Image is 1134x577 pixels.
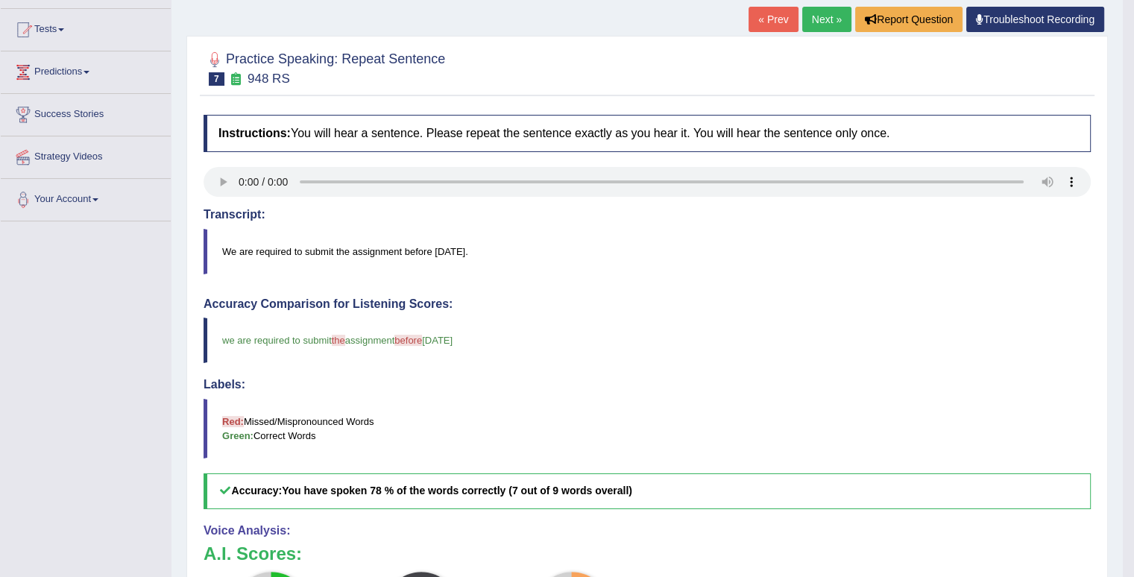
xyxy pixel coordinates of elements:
h5: Accuracy: [204,473,1091,508]
a: Next » [802,7,851,32]
a: « Prev [749,7,798,32]
b: A.I. Scores: [204,543,302,564]
blockquote: We are required to submit the assignment before [DATE]. [204,229,1091,274]
h4: You will hear a sentence. Please repeat the sentence exactly as you hear it. You will hear the se... [204,115,1091,152]
small: Exam occurring question [228,72,244,86]
span: assignment [345,335,394,346]
b: Green: [222,430,253,441]
a: Your Account [1,179,171,216]
small: 948 RS [248,72,290,86]
span: the [332,335,345,346]
b: Instructions: [218,127,291,139]
b: Red: [222,416,244,427]
span: we are required to submit [222,335,332,346]
span: 7 [209,72,224,86]
a: Troubleshoot Recording [966,7,1104,32]
h4: Accuracy Comparison for Listening Scores: [204,297,1091,311]
button: Report Question [855,7,963,32]
a: Strategy Videos [1,136,171,174]
h4: Labels: [204,378,1091,391]
h2: Practice Speaking: Repeat Sentence [204,48,445,86]
span: before [394,335,422,346]
h4: Voice Analysis: [204,524,1091,537]
b: You have spoken 78 % of the words correctly (7 out of 9 words overall) [282,485,632,496]
span: [DATE] [422,335,453,346]
h4: Transcript: [204,208,1091,221]
blockquote: Missed/Mispronounced Words Correct Words [204,399,1091,458]
a: Tests [1,9,171,46]
a: Predictions [1,51,171,89]
a: Success Stories [1,94,171,131]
